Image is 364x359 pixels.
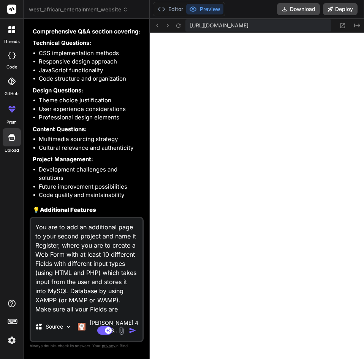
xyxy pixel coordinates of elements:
[39,183,142,191] li: Future improvement possibilities
[39,66,142,75] li: JavaScript functionality
[39,96,142,105] li: Theme choice justification
[117,326,126,335] img: attachment
[89,319,139,334] p: [PERSON_NAME] 4 S..
[155,4,186,14] button: Editor
[39,135,142,144] li: Multimedia sourcing strategy
[39,49,142,58] li: CSS implementation methods
[39,144,142,152] li: Cultural relevance and authenticity
[46,323,63,330] p: Source
[186,4,223,14] button: Preview
[39,191,142,200] li: Code quality and maintainability
[78,323,85,330] img: Claude 4 Sonnet
[102,343,116,348] span: privacy
[65,324,72,330] img: Pick Models
[33,39,91,46] strong: Technical Questions:
[5,334,18,347] img: settings
[39,75,142,83] li: Code structure and organization
[39,57,142,66] li: Responsive design approach
[31,218,142,312] textarea: You are to add an additional page to your second project and name it Register, where you are to c...
[33,28,140,35] strong: Comprehensive Q&A section covering:
[6,64,17,70] label: code
[190,22,248,29] span: [URL][DOMAIN_NAME]
[40,206,96,213] strong: Additional Features
[277,3,320,15] button: Download
[3,38,20,45] label: threads
[39,165,142,183] li: Development challenges and solutions
[6,119,17,125] label: prem
[5,147,19,154] label: Upload
[39,105,142,114] li: User experience considerations
[33,87,83,94] strong: Design Questions:
[5,91,19,97] label: GitHub
[39,113,142,122] li: Professional design elements
[323,3,358,15] button: Deploy
[129,327,136,334] img: icon
[33,206,142,214] h3: 💡
[30,342,144,349] p: Always double-check its answers. Your in Bind
[33,125,87,133] strong: Content Questions:
[33,156,93,163] strong: Project Management:
[29,6,128,13] span: west_african_entertainment_website
[150,33,364,359] iframe: Preview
